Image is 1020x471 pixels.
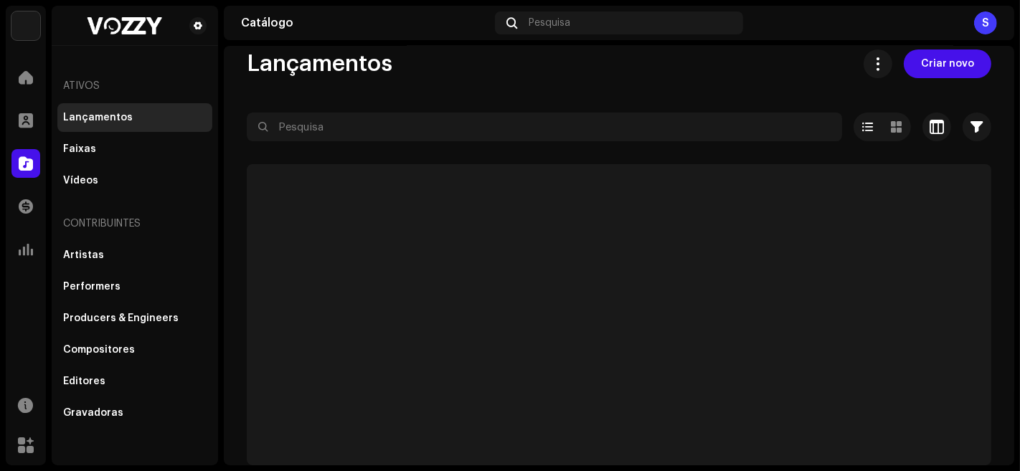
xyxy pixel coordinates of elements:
span: Lançamentos [247,49,392,78]
re-a-nav-header: Contribuintes [57,206,212,241]
re-m-nav-item: Vídeos [57,166,212,195]
div: Gravadoras [63,407,123,419]
button: Criar novo [904,49,991,78]
re-m-nav-item: Artistas [57,241,212,270]
re-m-nav-item: Faixas [57,135,212,163]
span: Criar novo [921,49,974,78]
re-a-nav-header: Ativos [57,69,212,103]
div: Producers & Engineers [63,313,179,324]
re-m-nav-item: Compositores [57,336,212,364]
div: Vídeos [63,175,98,186]
div: S [974,11,997,34]
span: Pesquisa [529,17,570,29]
re-m-nav-item: Editores [57,367,212,396]
div: Editores [63,376,105,387]
re-m-nav-item: Producers & Engineers [57,304,212,333]
div: Performers [63,281,121,292]
input: Pesquisa [247,113,842,141]
div: Lançamentos [63,112,133,123]
div: Catálogo [241,17,489,29]
img: 1cf725b2-75a2-44e7-8fdf-5f1256b3d403 [11,11,40,40]
re-m-nav-item: Gravadoras [57,399,212,427]
re-m-nav-item: Performers [57,272,212,301]
div: Artistas [63,249,104,261]
re-m-nav-item: Lançamentos [57,103,212,132]
img: c6840230-6103-4952-9a32-8a5508a60845 [63,17,184,34]
div: Faixas [63,143,96,155]
div: Compositores [63,344,135,356]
